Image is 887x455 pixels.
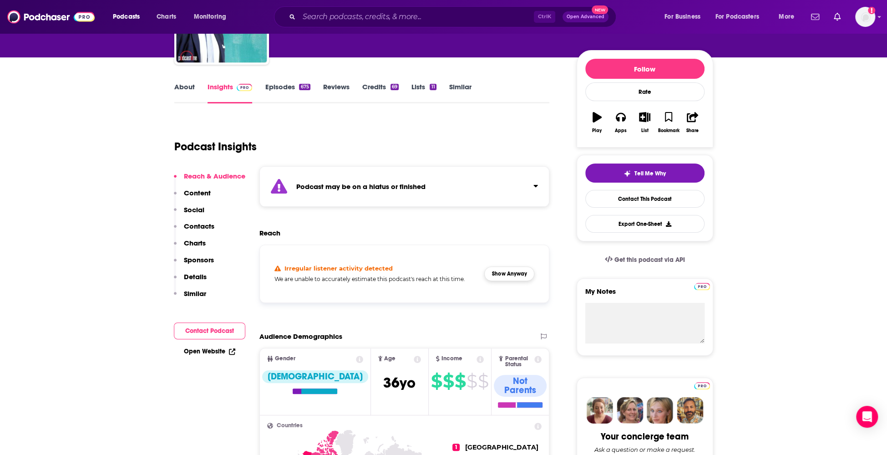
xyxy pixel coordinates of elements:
[411,82,436,103] a: Lists11
[274,276,477,282] h5: We are unable to accurately estimate this podcast's reach at this time.
[174,82,195,103] a: About
[7,8,95,26] img: Podchaser - Follow, Share and Rate Podcasts
[710,10,772,24] button: open menu
[452,444,460,451] span: 1
[237,84,253,91] img: Podchaser Pro
[772,10,806,24] button: open menu
[623,170,631,177] img: tell me why sparkle
[441,356,462,362] span: Income
[174,189,211,205] button: Content
[592,5,608,14] span: New
[323,82,350,103] a: Reviews
[174,222,214,239] button: Contacts
[174,256,214,272] button: Sponsors
[830,9,844,25] a: Show notifications dropdown
[494,375,547,397] div: Not Parents
[598,249,692,271] a: Get this podcast via API
[634,170,666,177] span: Tell Me Why
[585,164,705,183] button: tell me why sparkleTell Me Why
[275,356,295,362] span: Gender
[184,272,207,281] p: Details
[647,397,673,424] img: Jules Profile
[633,106,656,139] button: List
[362,82,399,103] a: Credits69
[174,239,206,256] button: Charts
[151,10,182,24] a: Charts
[174,289,206,306] button: Similar
[855,7,875,27] span: Logged in as Ashley_Beenen
[534,11,555,23] span: Ctrl K
[563,11,608,22] button: Open AdvancedNew
[383,374,416,392] span: 36 yo
[855,7,875,27] img: User Profile
[384,356,395,362] span: Age
[609,106,633,139] button: Apps
[585,59,705,79] button: Follow
[585,287,705,303] label: My Notes
[184,189,211,197] p: Content
[455,374,466,389] span: $
[299,84,310,90] div: 675
[694,281,710,290] a: Pro website
[585,106,609,139] button: Play
[430,84,436,90] div: 11
[868,7,875,14] svg: Add a profile image
[106,10,152,24] button: open menu
[431,374,442,389] span: $
[585,82,705,101] div: Rate
[856,406,878,428] div: Open Intercom Messenger
[715,10,759,23] span: For Podcasters
[585,190,705,208] a: Contact This Podcast
[466,374,477,389] span: $
[592,128,602,133] div: Play
[262,370,368,383] div: [DEMOGRAPHIC_DATA]
[157,10,176,23] span: Charts
[594,446,695,453] div: Ask a question or make a request.
[617,397,643,424] img: Barbara Profile
[658,128,679,133] div: Bookmark
[259,229,280,237] h2: Reach
[694,283,710,290] img: Podchaser Pro
[587,397,613,424] img: Sydney Profile
[585,215,705,233] button: Export One-Sheet
[283,6,625,27] div: Search podcasts, credits, & more...
[449,82,471,103] a: Similar
[174,322,245,339] button: Contact Podcast
[259,332,342,341] h2: Audience Demographics
[686,128,699,133] div: Share
[174,172,245,189] button: Reach & Audience
[443,374,454,389] span: $
[299,10,534,24] input: Search podcasts, credits, & more...
[184,205,204,214] p: Social
[184,172,245,180] p: Reach & Audience
[615,128,627,133] div: Apps
[184,239,206,247] p: Charts
[296,182,426,191] strong: Podcast may be on a hiatus or finished
[194,10,226,23] span: Monitoring
[694,382,710,389] img: Podchaser Pro
[807,9,823,25] a: Show notifications dropdown
[184,348,235,355] a: Open Website
[694,381,710,389] a: Pro website
[188,10,238,24] button: open menu
[174,205,204,222] button: Social
[657,106,680,139] button: Bookmark
[855,7,875,27] button: Show profile menu
[614,256,684,264] span: Get this podcast via API
[184,222,214,230] p: Contacts
[505,356,533,368] span: Parental Status
[184,289,206,298] p: Similar
[390,84,399,90] div: 69
[658,10,712,24] button: open menu
[664,10,700,23] span: For Business
[259,166,550,207] section: Click to expand status details
[601,431,689,442] div: Your concierge team
[677,397,703,424] img: Jon Profile
[641,128,649,133] div: List
[478,374,488,389] span: $
[567,15,604,19] span: Open Advanced
[277,423,303,429] span: Countries
[284,265,393,272] h4: Irregular listener activity detected
[484,266,534,281] button: Show Anyway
